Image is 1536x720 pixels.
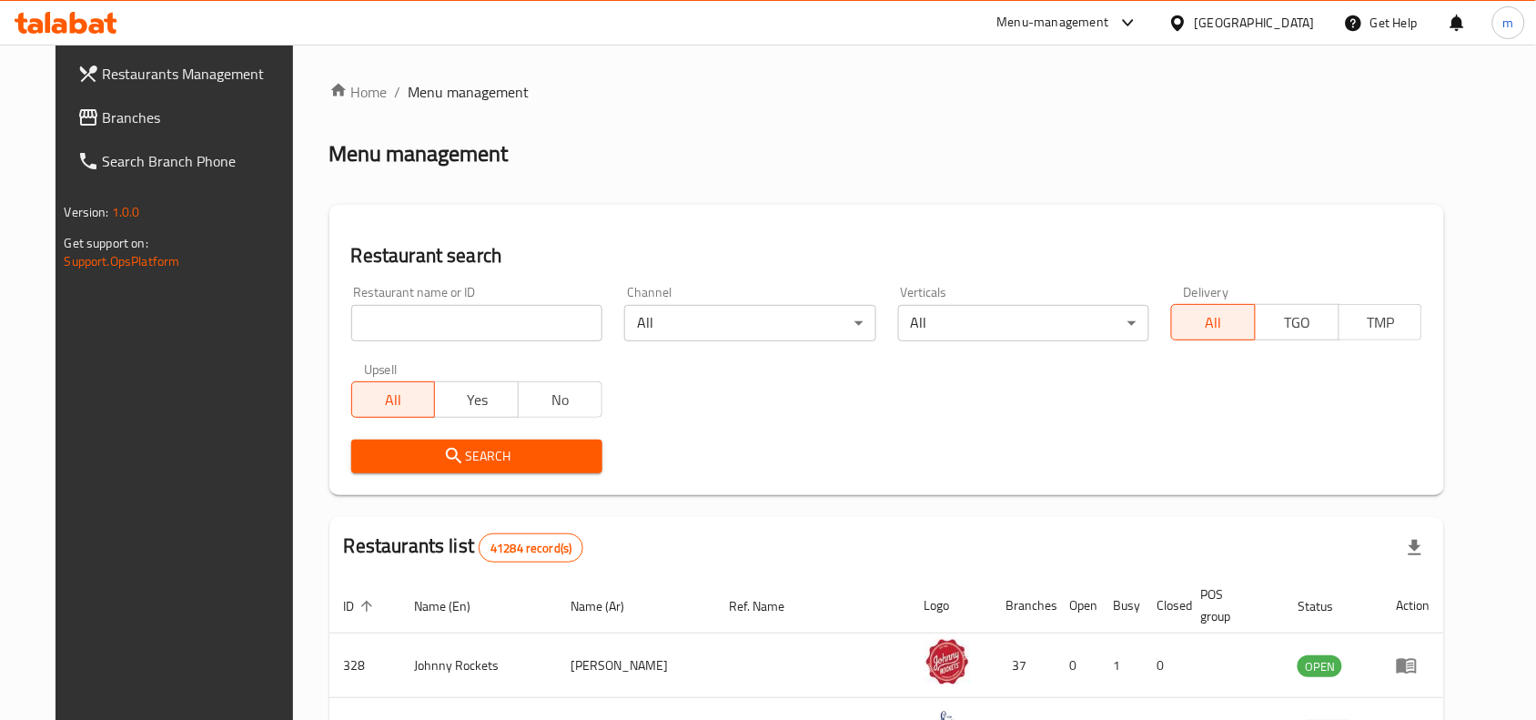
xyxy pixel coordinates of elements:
[351,440,602,473] button: Search
[480,540,582,557] span: 41284 record(s)
[526,387,595,413] span: No
[1143,634,1187,698] td: 0
[112,200,140,224] span: 1.0.0
[1184,286,1229,299] label: Delivery
[925,639,970,685] img: Johnny Rockets
[103,63,298,85] span: Restaurants Management
[329,81,388,103] a: Home
[571,595,648,617] span: Name (Ar)
[1056,634,1099,698] td: 0
[997,12,1109,34] div: Menu-management
[1298,595,1357,617] span: Status
[1393,526,1437,570] div: Export file
[351,242,1423,269] h2: Restaurant search
[1179,309,1248,336] span: All
[518,381,602,418] button: No
[329,139,509,168] h2: Menu management
[329,81,1445,103] nav: breadcrumb
[1195,13,1315,33] div: [GEOGRAPHIC_DATA]
[556,634,714,698] td: [PERSON_NAME]
[395,81,401,103] li: /
[344,595,379,617] span: ID
[329,634,400,698] td: 328
[63,139,312,183] a: Search Branch Phone
[366,445,588,468] span: Search
[1099,634,1143,698] td: 1
[1255,304,1339,340] button: TGO
[409,81,530,103] span: Menu management
[351,381,436,418] button: All
[351,305,602,341] input: Search for restaurant name or ID..
[1099,578,1143,634] th: Busy
[1339,304,1423,340] button: TMP
[103,106,298,128] span: Branches
[1347,309,1416,336] span: TMP
[898,305,1149,341] div: All
[1201,583,1262,627] span: POS group
[359,387,429,413] span: All
[1298,655,1342,677] div: OPEN
[344,532,584,563] h2: Restaurants list
[400,634,557,698] td: Johnny Rockets
[1298,656,1342,677] span: OPEN
[63,96,312,139] a: Branches
[910,578,992,634] th: Logo
[1143,578,1187,634] th: Closed
[1503,13,1514,33] span: m
[63,52,312,96] a: Restaurants Management
[1396,654,1430,676] div: Menu
[65,231,148,255] span: Get support on:
[442,387,511,413] span: Yes
[1263,309,1332,336] span: TGO
[65,249,180,273] a: Support.OpsPlatform
[434,381,519,418] button: Yes
[65,200,109,224] span: Version:
[415,595,495,617] span: Name (En)
[992,578,1056,634] th: Branches
[103,150,298,172] span: Search Branch Phone
[624,305,875,341] div: All
[729,595,808,617] span: Ref. Name
[1056,578,1099,634] th: Open
[479,533,583,563] div: Total records count
[992,634,1056,698] td: 37
[364,363,398,376] label: Upsell
[1171,304,1256,340] button: All
[1381,578,1444,634] th: Action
